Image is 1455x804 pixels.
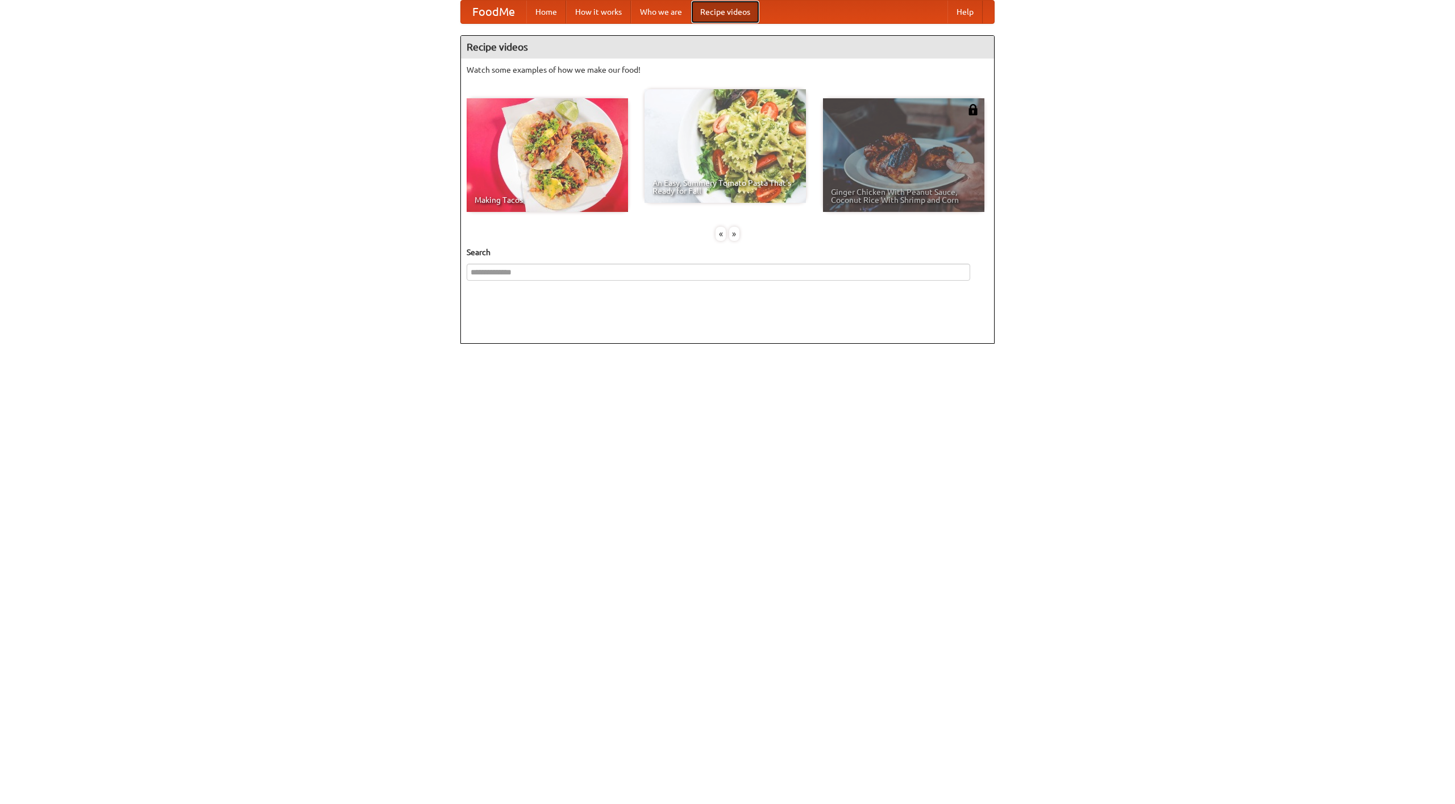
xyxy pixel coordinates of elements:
span: Making Tacos [475,196,620,204]
a: Who we are [631,1,691,23]
p: Watch some examples of how we make our food! [467,64,988,76]
a: How it works [566,1,631,23]
a: Help [947,1,983,23]
h4: Recipe videos [461,36,994,59]
a: An Easy, Summery Tomato Pasta That's Ready for Fall [645,89,806,203]
div: » [729,227,739,241]
a: Recipe videos [691,1,759,23]
a: Making Tacos [467,98,628,212]
div: « [716,227,726,241]
img: 483408.png [967,104,979,115]
h5: Search [467,247,988,258]
span: An Easy, Summery Tomato Pasta That's Ready for Fall [652,179,798,195]
a: Home [526,1,566,23]
a: FoodMe [461,1,526,23]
